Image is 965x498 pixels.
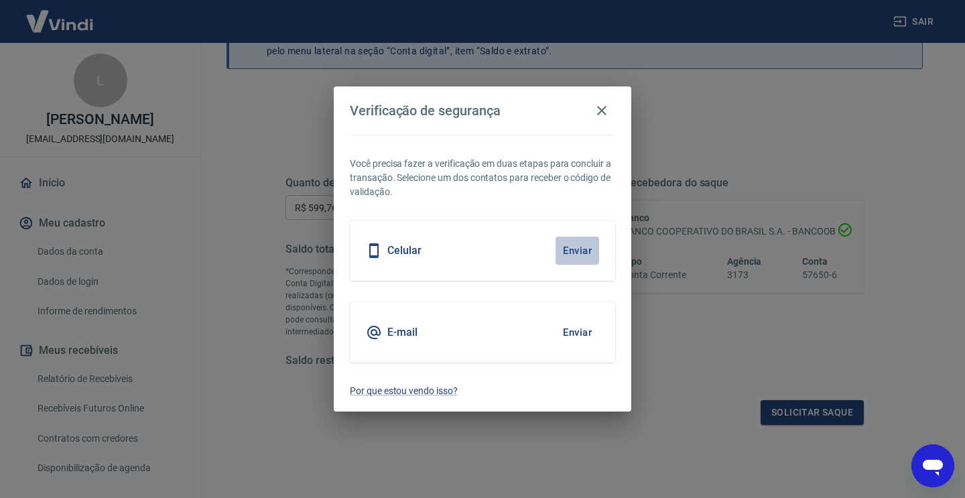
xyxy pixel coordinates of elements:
[387,326,417,339] h5: E-mail
[350,384,615,398] a: Por que estou vendo isso?
[556,237,599,265] button: Enviar
[911,444,954,487] iframe: Botão para abrir a janela de mensagens
[387,244,422,257] h5: Celular
[350,157,615,199] p: Você precisa fazer a verificação em duas etapas para concluir a transação. Selecione um dos conta...
[350,103,501,119] h4: Verificação de segurança
[556,318,599,347] button: Enviar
